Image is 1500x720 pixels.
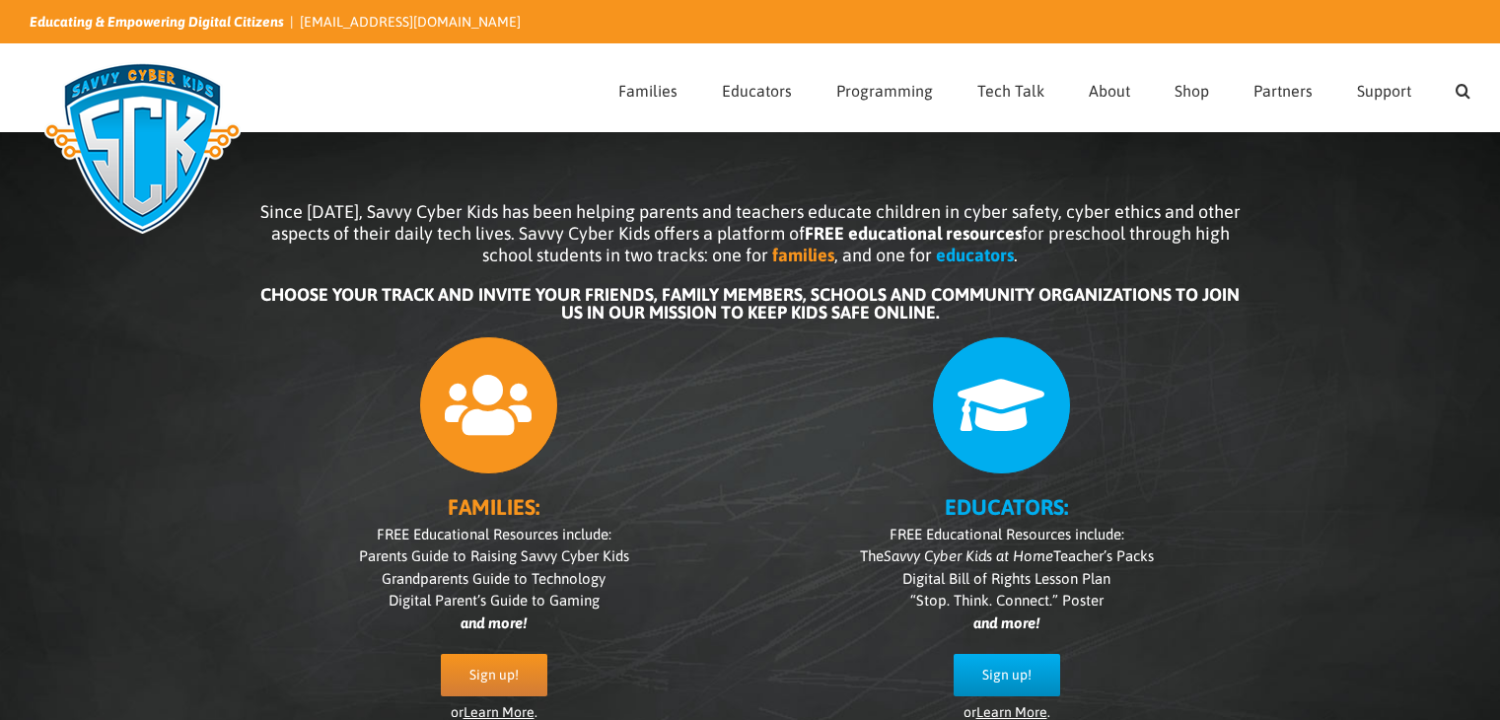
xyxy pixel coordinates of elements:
a: Tech Talk [977,44,1044,131]
span: or . [964,704,1050,720]
span: Families [618,83,678,99]
b: FREE educational resources [805,223,1022,244]
span: Support [1357,83,1411,99]
span: About [1089,83,1130,99]
span: Educators [722,83,792,99]
span: FREE Educational Resources include: [377,526,611,542]
b: FAMILIES: [448,494,539,520]
span: Sign up! [982,667,1032,684]
i: Savvy Cyber Kids at Home [884,547,1053,564]
span: Parents Guide to Raising Savvy Cyber Kids [359,547,629,564]
span: Digital Parent’s Guide to Gaming [389,592,600,609]
span: Since [DATE], Savvy Cyber Kids has been helping parents and teachers educate children in cyber sa... [260,201,1241,265]
i: and more! [461,614,527,631]
a: Support [1357,44,1411,131]
a: [EMAIL_ADDRESS][DOMAIN_NAME] [300,14,521,30]
a: Search [1456,44,1470,131]
span: or . [451,704,537,720]
i: and more! [973,614,1039,631]
a: About [1089,44,1130,131]
a: Learn More [464,704,535,720]
a: Shop [1175,44,1209,131]
img: Savvy Cyber Kids Logo [30,49,255,247]
b: families [772,245,834,265]
span: Shop [1175,83,1209,99]
a: Families [618,44,678,131]
a: Learn More [976,704,1047,720]
b: educators [936,245,1014,265]
a: Partners [1253,44,1313,131]
span: “Stop. Think. Connect.” Poster [910,592,1104,609]
nav: Main Menu [618,44,1470,131]
span: FREE Educational Resources include: [890,526,1124,542]
a: Sign up! [954,654,1060,696]
span: . [1014,245,1018,265]
span: Partners [1253,83,1313,99]
span: Sign up! [469,667,519,684]
a: Educators [722,44,792,131]
b: CHOOSE YOUR TRACK AND INVITE YOUR FRIENDS, FAMILY MEMBERS, SCHOOLS AND COMMUNITY ORGANIZATIONS TO... [260,284,1240,323]
span: Tech Talk [977,83,1044,99]
span: The Teacher’s Packs [860,547,1154,564]
a: Programming [836,44,933,131]
span: Programming [836,83,933,99]
i: Educating & Empowering Digital Citizens [30,14,284,30]
span: Grandparents Guide to Technology [382,570,606,587]
a: Sign up! [441,654,547,696]
span: Digital Bill of Rights Lesson Plan [902,570,1110,587]
b: EDUCATORS: [945,494,1068,520]
span: , and one for [834,245,932,265]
